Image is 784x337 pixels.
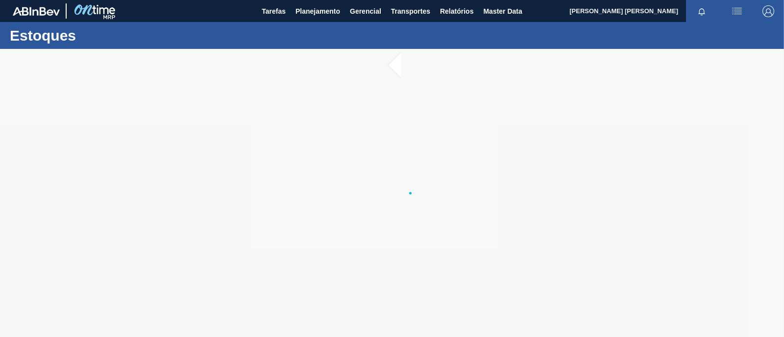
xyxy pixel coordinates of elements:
h1: Estoques [10,30,184,41]
img: userActions [731,5,743,17]
span: Transportes [391,5,430,17]
img: TNhmsLtSVTkK8tSr43FrP2fwEKptu5GPRR3wAAAABJRU5ErkJggg== [13,7,60,16]
span: Master Data [483,5,522,17]
button: Notificações [686,4,717,18]
span: Gerencial [350,5,381,17]
img: Logout [762,5,774,17]
span: Planejamento [295,5,340,17]
span: Tarefas [262,5,286,17]
span: Relatórios [440,5,473,17]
